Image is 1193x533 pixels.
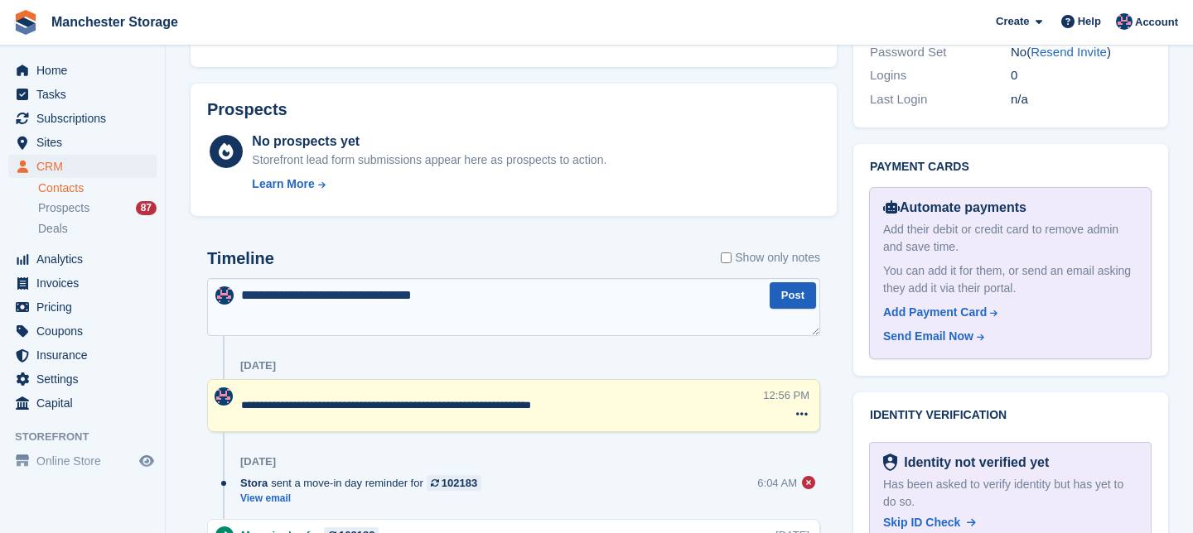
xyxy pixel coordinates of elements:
[13,10,38,35] img: stora-icon-8386f47178a22dfd0bd8f6a31ec36ba5ce8667c1dd55bd0f319d3a0aa187defe.svg
[240,475,490,491] div: sent a move-in day reminder for
[252,151,606,169] div: Storefront lead form submissions appear here as prospects to action.
[883,304,987,321] div: Add Payment Card
[8,107,157,130] a: menu
[36,131,136,154] span: Sites
[870,409,1152,422] h2: Identity verification
[8,155,157,178] a: menu
[36,59,136,82] span: Home
[1011,43,1152,62] div: No
[252,132,606,151] div: No prospects yet
[1135,14,1178,31] span: Account
[883,476,1137,511] div: Has been asked to verify identity but has yet to do so.
[36,367,136,391] span: Settings
[36,295,136,319] span: Pricing
[240,492,490,506] a: View email
[883,198,1137,218] div: Automate payments
[36,271,136,295] span: Invoices
[721,249,820,266] label: Show only notes
[883,516,960,529] span: Skip ID Check
[8,83,157,106] a: menu
[770,282,816,310] button: Post
[8,449,157,473] a: menu
[757,475,797,491] div: 6:04 AM
[240,455,276,468] div: [DATE]
[897,453,1049,473] div: Identity not verified yet
[36,83,136,106] span: Tasks
[1078,13,1101,30] span: Help
[883,262,1137,297] div: You can add it for them, or send an email asking they add it via their portal.
[8,295,157,319] a: menu
[38,200,89,216] span: Prospects
[8,271,157,295] a: menu
[38,221,68,237] span: Deals
[8,59,157,82] a: menu
[36,391,136,415] span: Capital
[15,429,165,445] span: Storefront
[240,359,276,372] div: [DATE]
[1031,45,1107,59] a: Resend Invite
[883,328,973,345] div: Send Email Now
[8,319,157,343] a: menu
[207,100,287,119] h2: Prospects
[8,367,157,391] a: menu
[36,343,136,367] span: Insurance
[8,131,157,154] a: menu
[252,175,314,193] div: Learn More
[45,8,185,36] a: Manchester Storage
[36,247,136,271] span: Analytics
[36,107,136,130] span: Subscriptions
[36,155,136,178] span: CRM
[870,90,1011,109] div: Last Login
[1011,90,1152,109] div: n/a
[36,449,136,473] span: Online Store
[38,199,157,217] a: Prospects 87
[883,304,1131,321] a: Add Payment Card
[883,454,897,472] img: Identity Verification Ready
[427,475,481,491] a: 102183
[38,220,157,238] a: Deals
[252,175,606,193] a: Learn More
[8,343,157,367] a: menu
[38,180,157,196] a: Contacts
[36,319,136,343] span: Coupons
[721,249,732,266] input: Show only notes
[763,387,809,403] div: 12:56 PM
[870,43,1011,62] div: Password Set
[207,249,274,268] h2: Timeline
[240,475,268,491] span: Stora
[1011,66,1152,85] div: 0
[996,13,1029,30] span: Create
[136,201,157,215] div: 87
[1026,45,1111,59] span: ( )
[883,514,976,531] a: Skip ID Check
[8,247,157,271] a: menu
[442,475,477,491] div: 102183
[8,391,157,415] a: menu
[870,66,1011,85] div: Logins
[883,221,1137,256] div: Add their debit or credit card to remove admin and save time.
[870,161,1152,174] h2: Payment cards
[137,451,157,471] a: Preview store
